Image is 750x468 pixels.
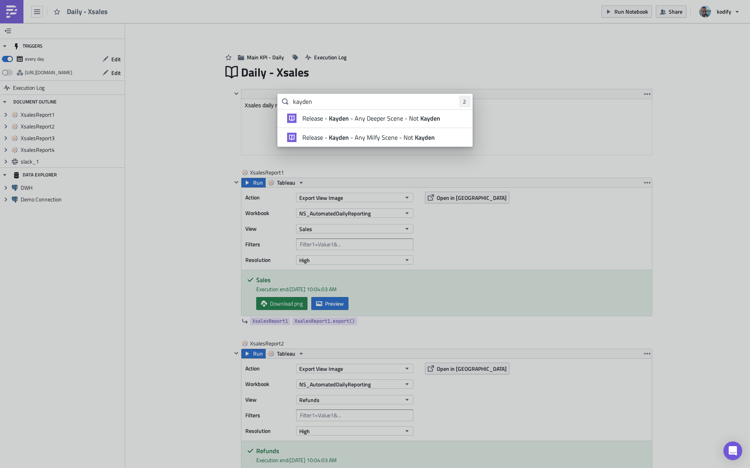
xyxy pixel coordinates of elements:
strong: Kayden [327,133,350,142]
strong: Kayden [327,114,350,123]
strong: Kayden [419,114,440,123]
span: 2 [463,98,467,105]
p: Xsales daily report [3,3,407,9]
strong: Kayden [413,133,435,142]
body: Rich Text Area. Press ALT-0 for help. [3,3,391,9]
body: Rich Text Area. Press ALT-0 for help. [3,3,407,9]
p: Daily Xsales Report. [3,3,391,9]
span: Release - - Any Deeper Scene - Not [302,114,440,122]
input: Search for reports... [277,94,473,109]
span: Release - - Any Milfy Scene - Not [302,133,435,141]
div: Open Intercom Messenger [723,441,742,460]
